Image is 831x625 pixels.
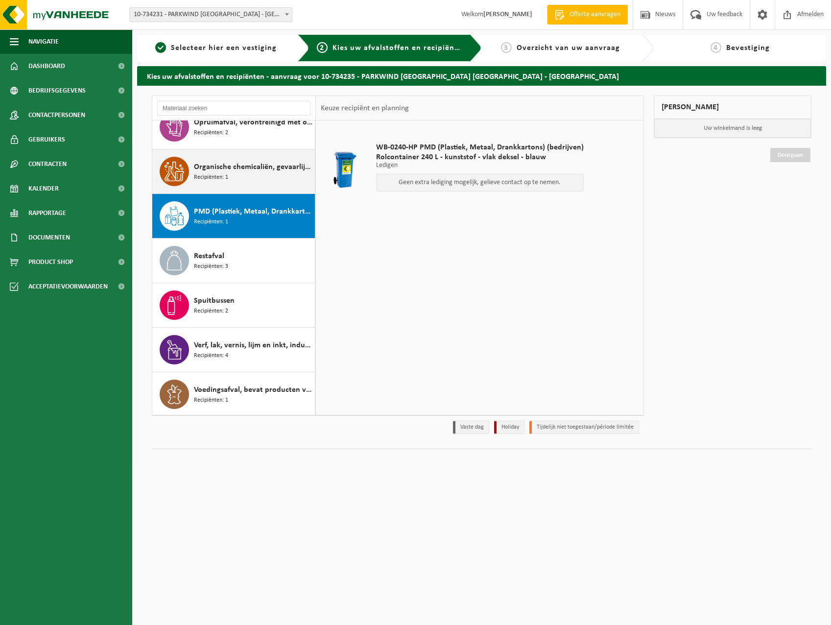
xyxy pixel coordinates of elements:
span: PMD (Plastiek, Metaal, Drankkartons) (bedrijven) [194,206,312,217]
span: Opruimafval, verontreinigd met olie [194,117,312,128]
span: Dashboard [28,54,65,78]
span: Overzicht van uw aanvraag [517,44,620,52]
span: 10-734231 - PARKWIND NV - LEUVEN [130,8,292,22]
span: 2 [317,42,328,53]
button: Opruimafval, verontreinigd met olie Recipiënten: 2 [152,105,315,149]
p: Ledigen [376,162,584,169]
button: Verf, lak, vernis, lijm en inkt, industrieel in kleinverpakking Recipiënten: 4 [152,328,315,372]
span: Documenten [28,225,70,250]
li: Tijdelijk niet toegestaan/période limitée [529,421,639,434]
span: Recipiënten: 1 [194,173,228,182]
span: Product Shop [28,250,73,274]
button: PMD (Plastiek, Metaal, Drankkartons) (bedrijven) Recipiënten: 1 [152,194,315,239]
h2: Kies uw afvalstoffen en recipiënten - aanvraag voor 10-734235 - PARKWIND [GEOGRAPHIC_DATA] [GEOGR... [137,66,826,85]
li: Vaste dag [453,421,489,434]
span: WB-0240-HP PMD (Plastiek, Metaal, Drankkartons) (bedrijven) [376,143,584,152]
span: Recipiënten: 3 [194,262,228,271]
span: Navigatie [28,29,59,54]
span: Recipiënten: 2 [194,307,228,316]
span: Spuitbussen [194,295,235,307]
li: Holiday [494,421,524,434]
button: Spuitbussen Recipiënten: 2 [152,283,315,328]
span: Contactpersonen [28,103,85,127]
span: Bevestiging [726,44,770,52]
button: Restafval Recipiënten: 3 [152,239,315,283]
a: Doorgaan [770,148,810,162]
input: Materiaal zoeken [157,101,310,116]
span: Verf, lak, vernis, lijm en inkt, industrieel in kleinverpakking [194,339,312,351]
button: Organische chemicaliën, gevaarlijk vloeibaar in kleinverpakking Recipiënten: 1 [152,149,315,194]
button: Voedingsafval, bevat producten van dierlijke oorsprong, onverpakt, categorie 3 Recipiënten: 1 [152,372,315,416]
div: Keuze recipiënt en planning [316,96,414,120]
span: Recipiënten: 1 [194,217,228,227]
span: Rolcontainer 240 L - kunststof - vlak deksel - blauw [376,152,584,162]
span: Recipiënten: 1 [194,396,228,405]
span: Gebruikers [28,127,65,152]
span: Kalender [28,176,59,201]
span: Bedrijfsgegevens [28,78,86,103]
p: Uw winkelmand is leeg [654,119,811,138]
a: 1Selecteer hier een vestiging [142,42,290,54]
a: Offerte aanvragen [547,5,628,24]
span: Acceptatievoorwaarden [28,274,108,299]
div: [PERSON_NAME] [654,96,811,119]
span: Rapportage [28,201,66,225]
span: Selecteer hier een vestiging [171,44,277,52]
span: 10-734231 - PARKWIND NV - LEUVEN [129,7,292,22]
span: Kies uw afvalstoffen en recipiënten [332,44,467,52]
span: Restafval [194,250,224,262]
span: 3 [501,42,512,53]
strong: [PERSON_NAME] [483,11,532,18]
span: Offerte aanvragen [567,10,623,20]
span: 1 [155,42,166,53]
p: Geen extra lediging mogelijk, gelieve contact op te nemen. [381,179,578,186]
span: Recipiënten: 4 [194,351,228,361]
span: Contracten [28,152,67,176]
span: Voedingsafval, bevat producten van dierlijke oorsprong, onverpakt, categorie 3 [194,384,312,396]
span: Organische chemicaliën, gevaarlijk vloeibaar in kleinverpakking [194,161,312,173]
span: 4 [711,42,721,53]
span: Recipiënten: 2 [194,128,228,138]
